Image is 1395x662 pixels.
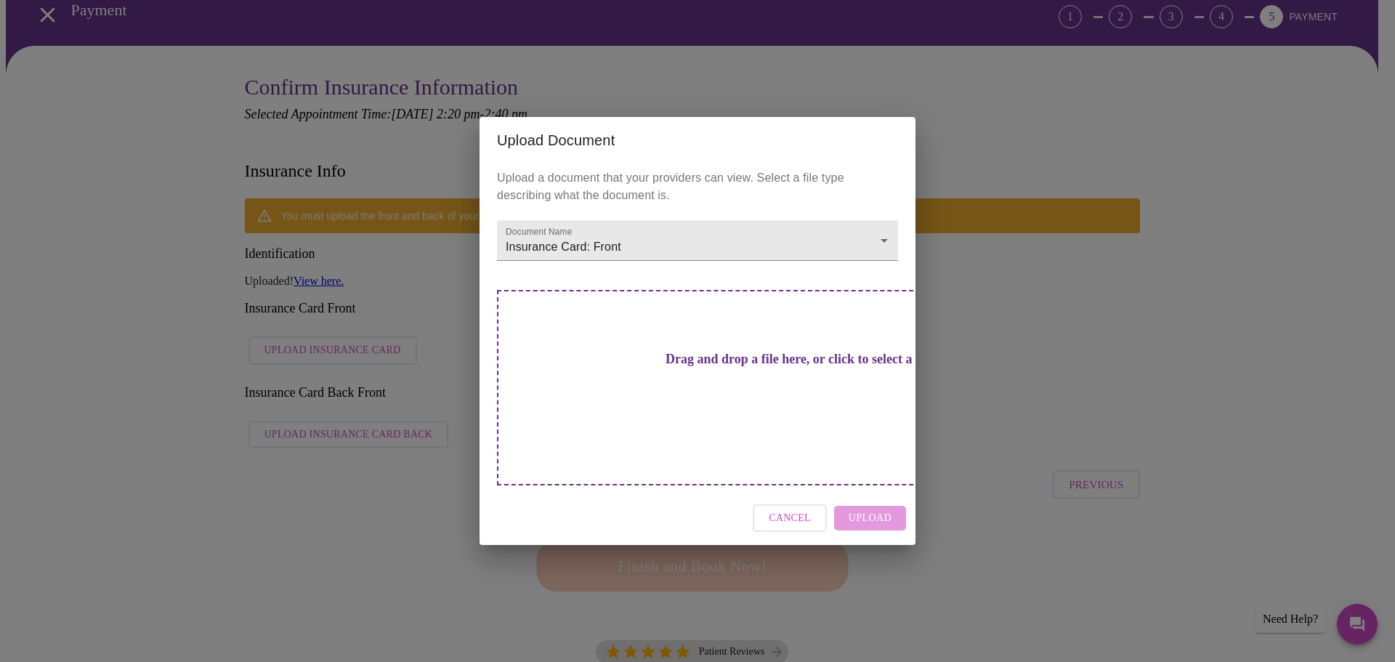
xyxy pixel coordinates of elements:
[497,169,898,204] p: Upload a document that your providers can view. Select a file type describing what the document is.
[599,352,1000,367] h3: Drag and drop a file here, or click to select a file
[497,220,898,261] div: Insurance Card: Front
[753,504,827,533] button: Cancel
[497,129,898,152] h2: Upload Document
[769,509,811,528] span: Cancel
